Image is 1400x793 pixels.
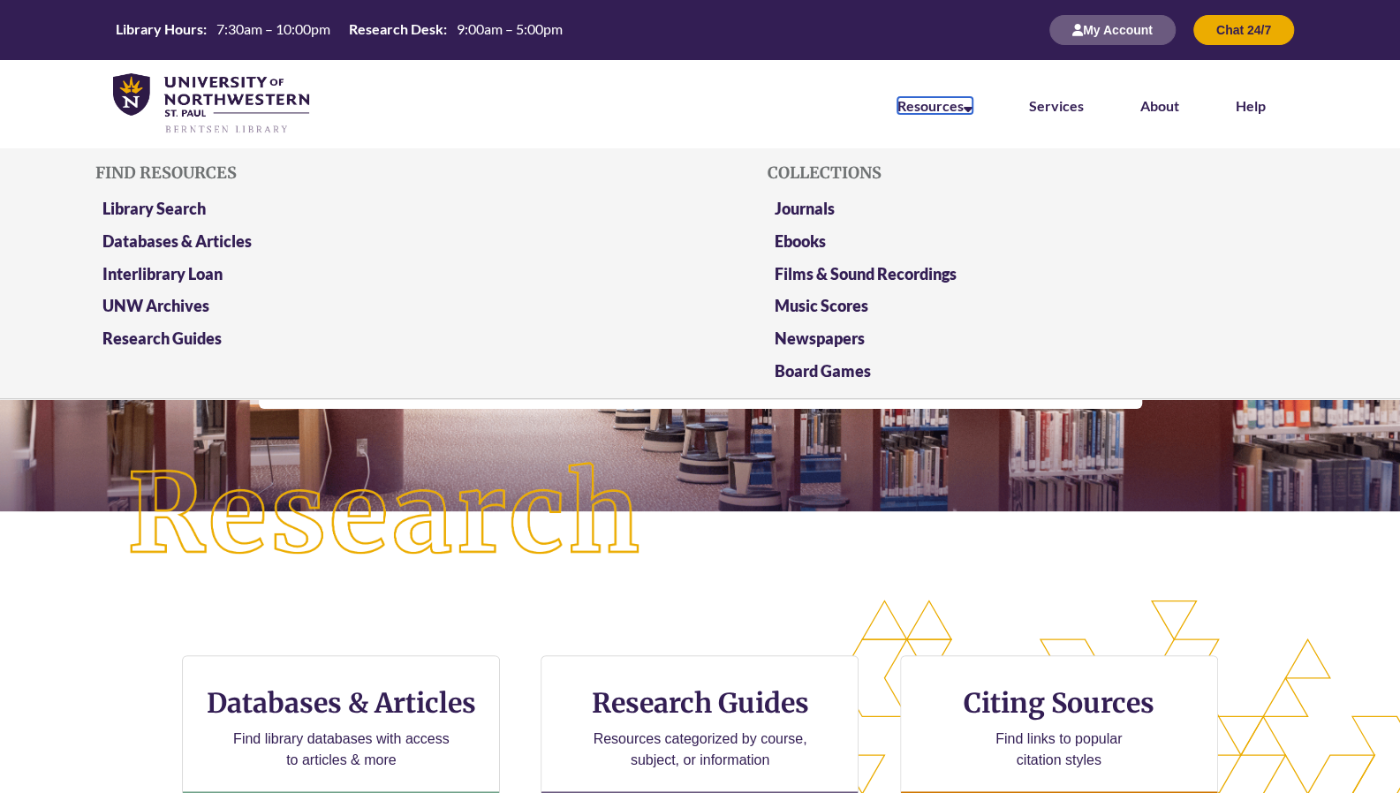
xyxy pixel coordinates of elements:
[775,264,957,283] a: Films & Sound Recordings
[585,729,815,771] p: Resources categorized by course, subject, or information
[1049,22,1176,37] a: My Account
[768,164,1305,182] h5: Collections
[109,19,209,39] th: Library Hours:
[102,329,222,348] a: Research Guides
[1029,97,1084,114] a: Services
[102,296,209,315] a: UNW Archives
[1049,15,1176,45] button: My Account
[1140,97,1179,114] a: About
[113,73,309,135] img: UNWSP Library Logo
[951,686,1167,720] h3: Citing Sources
[95,164,632,182] h5: Find Resources
[102,199,206,218] a: Library Search
[70,405,700,624] img: Research
[197,686,485,720] h3: Databases & Articles
[1193,15,1294,45] button: Chat 24/7
[102,231,252,251] a: Databases & Articles
[226,729,457,771] p: Find library databases with access to articles & more
[775,329,865,348] a: Newspapers
[109,19,570,39] table: Hours Today
[1193,22,1294,37] a: Chat 24/7
[775,231,826,251] a: Ebooks
[457,20,563,37] span: 9:00am – 5:00pm
[775,361,871,381] a: Board Games
[1236,97,1266,114] a: Help
[972,729,1145,771] p: Find links to popular citation styles
[102,264,223,283] a: Interlibrary Loan
[556,686,844,720] h3: Research Guides
[342,19,450,39] th: Research Desk:
[216,20,330,37] span: 7:30am – 10:00pm
[897,97,972,114] a: Resources
[775,199,835,218] a: Journals
[109,19,570,41] a: Hours Today
[775,296,868,315] a: Music Scores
